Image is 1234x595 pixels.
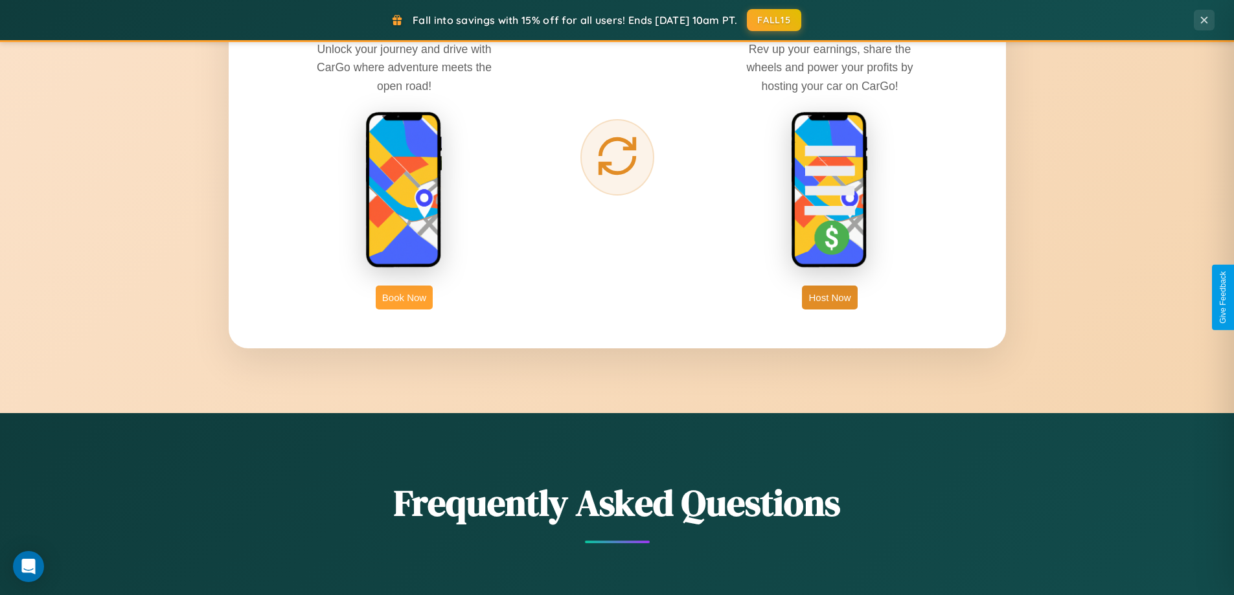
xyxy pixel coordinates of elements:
img: host phone [791,111,869,269]
button: FALL15 [747,9,801,31]
h2: Frequently Asked Questions [229,478,1006,528]
img: rent phone [365,111,443,269]
div: Open Intercom Messenger [13,551,44,582]
p: Rev up your earnings, share the wheels and power your profits by hosting your car on CarGo! [733,40,927,95]
button: Host Now [802,286,857,309]
p: Unlock your journey and drive with CarGo where adventure meets the open road! [307,40,501,95]
span: Fall into savings with 15% off for all users! Ends [DATE] 10am PT. [413,14,737,27]
button: Book Now [376,286,433,309]
div: Give Feedback [1218,271,1228,324]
